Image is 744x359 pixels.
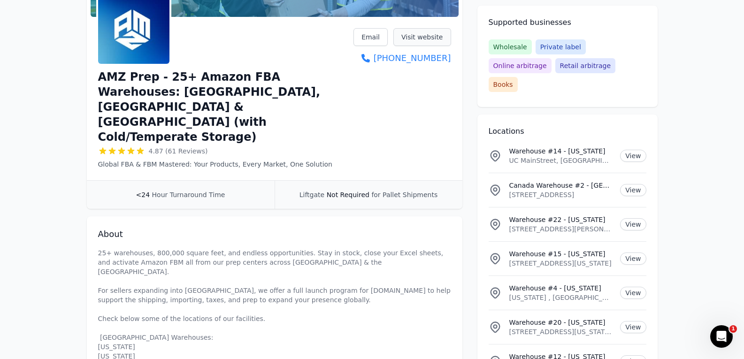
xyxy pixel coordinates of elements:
[353,52,451,65] a: [PHONE_NUMBER]
[393,28,451,46] a: Visit website
[620,321,646,333] a: View
[620,287,646,299] a: View
[353,28,388,46] a: Email
[620,150,646,162] a: View
[489,17,646,28] h2: Supported businesses
[509,156,613,165] p: UC MainStreet, [GEOGRAPHIC_DATA], [GEOGRAPHIC_DATA], [US_STATE][GEOGRAPHIC_DATA], [GEOGRAPHIC_DATA]
[729,325,737,333] span: 1
[149,146,208,156] span: 4.87 (61 Reviews)
[509,249,613,259] p: Warehouse #15 - [US_STATE]
[509,190,613,199] p: [STREET_ADDRESS]
[136,191,150,199] span: <24
[152,191,225,199] span: Hour Turnaround Time
[509,146,613,156] p: Warehouse #14 - [US_STATE]
[299,191,324,199] span: Liftgate
[98,228,451,241] h2: About
[509,327,613,336] p: [STREET_ADDRESS][US_STATE][US_STATE]
[489,77,518,92] span: Books
[620,184,646,196] a: View
[489,58,552,73] span: Online arbitrage
[509,283,613,293] p: Warehouse #4 - [US_STATE]
[509,318,613,327] p: Warehouse #20 - [US_STATE]
[555,58,615,73] span: Retail arbitrage
[509,215,613,224] p: Warehouse #22 - [US_STATE]
[536,39,586,54] span: Private label
[710,325,733,348] iframe: Intercom live chat
[489,39,532,54] span: Wholesale
[509,259,613,268] p: [STREET_ADDRESS][US_STATE]
[509,224,613,234] p: [STREET_ADDRESS][PERSON_NAME][US_STATE]
[620,252,646,265] a: View
[509,181,613,190] p: Canada Warehouse #2 - [GEOGRAPHIC_DATA]
[371,191,437,199] span: for Pallet Shipments
[489,126,646,137] h2: Locations
[620,218,646,230] a: View
[327,191,369,199] span: Not Required
[509,293,613,302] p: [US_STATE] , [GEOGRAPHIC_DATA]
[98,69,354,145] h1: AMZ Prep - 25+ Amazon FBA Warehouses: [GEOGRAPHIC_DATA], [GEOGRAPHIC_DATA] & [GEOGRAPHIC_DATA] (w...
[98,160,354,169] p: Global FBA & FBM Mastered: Your Products, Every Market, One Solution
